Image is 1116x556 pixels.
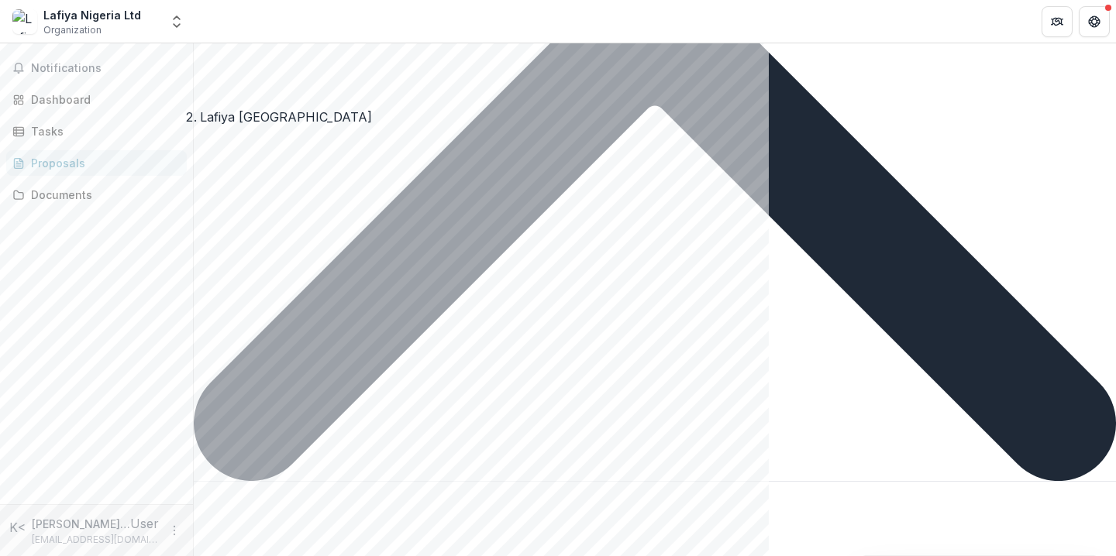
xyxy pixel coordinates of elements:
[9,518,26,537] div: Klau Chmielowska <klau.chmielowska@lafiyanigeria.org>
[6,118,187,144] a: Tasks
[166,6,188,37] button: Open entity switcher
[31,187,174,203] div: Documents
[1042,6,1073,37] button: Partners
[43,23,102,37] span: Organization
[130,514,159,533] p: User
[32,533,159,547] p: [EMAIL_ADDRESS][DOMAIN_NAME]
[6,56,187,81] button: Notifications
[200,108,372,126] div: Lafiya [GEOGRAPHIC_DATA]
[31,91,174,108] div: Dashboard
[165,521,184,540] button: More
[43,7,141,23] div: Lafiya Nigeria Ltd
[6,182,187,208] a: Documents
[1079,6,1110,37] button: Get Help
[6,150,187,176] a: Proposals
[12,9,37,34] img: Lafiya Nigeria Ltd
[6,87,187,112] a: Dashboard
[31,62,181,75] span: Notifications
[31,123,174,139] div: Tasks
[31,155,174,171] div: Proposals
[32,516,130,532] p: [PERSON_NAME] <[PERSON_NAME][EMAIL_ADDRESS][DOMAIN_NAME]>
